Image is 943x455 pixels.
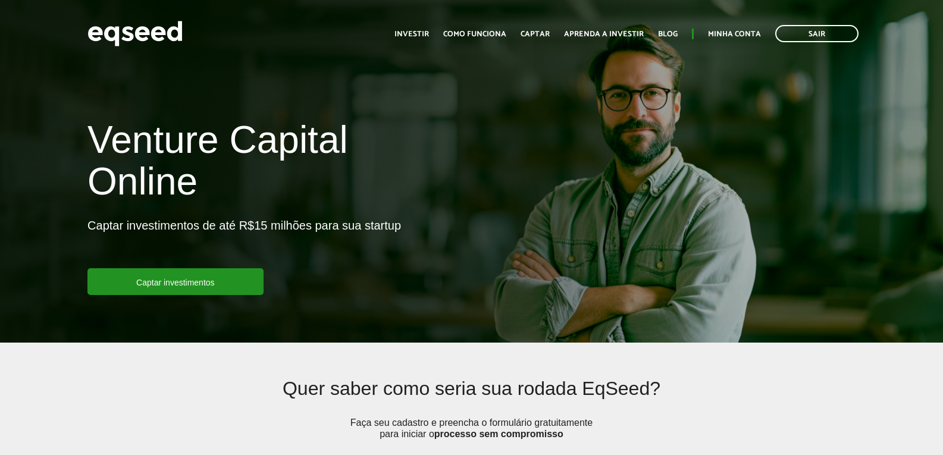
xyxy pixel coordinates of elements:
[564,30,644,38] a: Aprenda a investir
[658,30,678,38] a: Blog
[87,119,462,209] h1: Venture Capital Online
[521,30,550,38] a: Captar
[443,30,506,38] a: Como funciona
[166,378,777,417] h2: Quer saber como seria sua rodada EqSeed?
[708,30,761,38] a: Minha conta
[87,18,183,49] img: EqSeed
[394,30,429,38] a: Investir
[87,218,401,268] p: Captar investimentos de até R$15 milhões para sua startup
[87,268,264,295] a: Captar investimentos
[775,25,859,42] a: Sair
[434,429,563,439] strong: processo sem compromisso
